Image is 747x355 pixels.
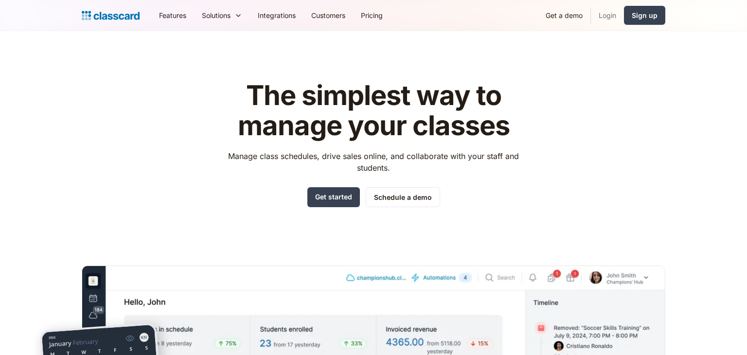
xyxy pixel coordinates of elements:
[538,4,590,26] a: Get a demo
[624,6,665,25] a: Sign up
[219,150,528,174] p: Manage class schedules, drive sales online, and collaborate with your staff and students.
[151,4,194,26] a: Features
[219,81,528,141] h1: The simplest way to manage your classes
[353,4,391,26] a: Pricing
[366,187,440,207] a: Schedule a demo
[303,4,353,26] a: Customers
[307,187,360,207] a: Get started
[632,10,658,20] div: Sign up
[82,9,140,22] a: home
[250,4,303,26] a: Integrations
[202,10,231,20] div: Solutions
[194,4,250,26] div: Solutions
[591,4,624,26] a: Login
